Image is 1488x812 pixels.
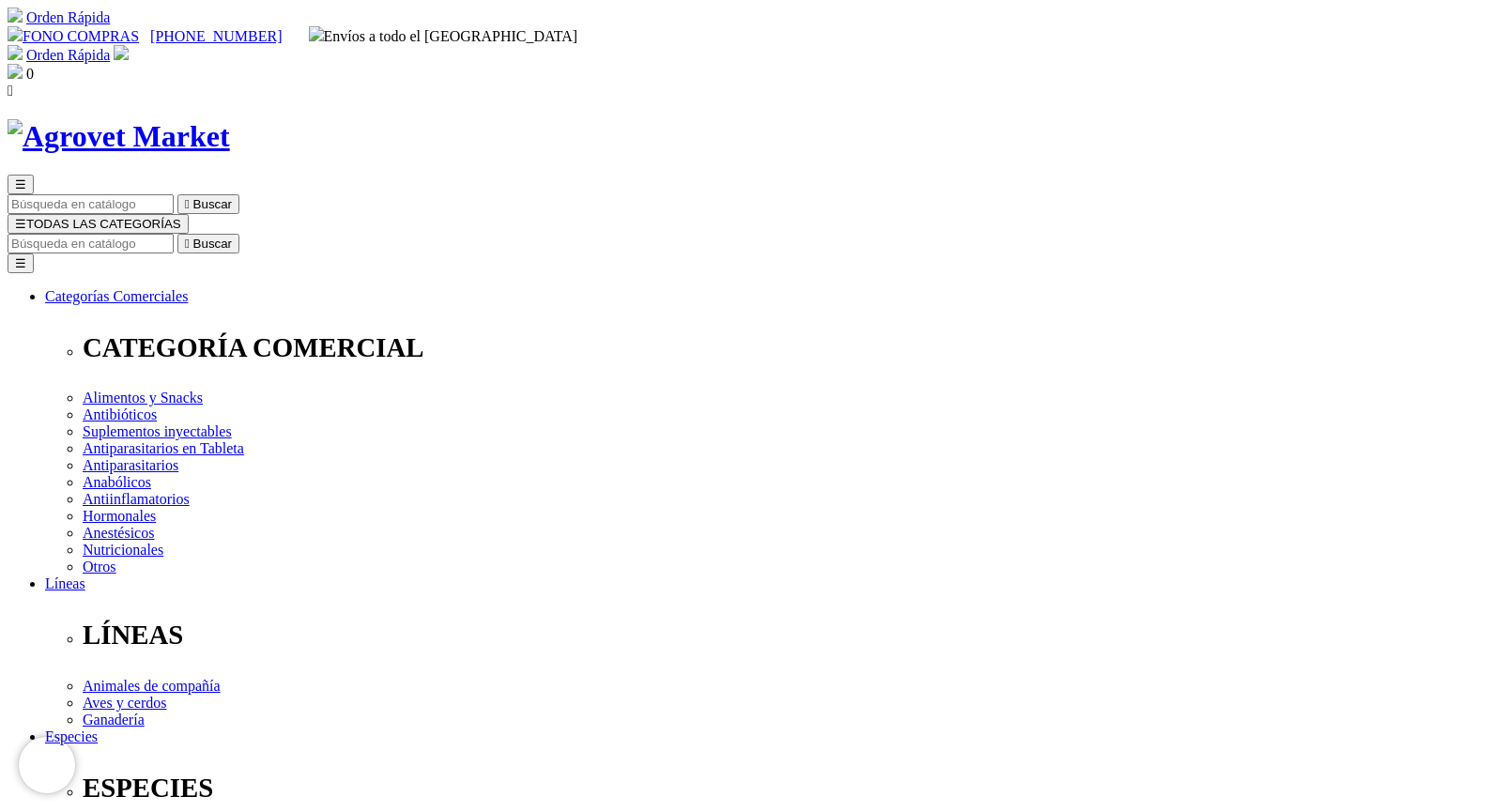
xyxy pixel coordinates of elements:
button: ☰ [8,253,34,273]
button: ☰ [8,175,34,194]
a: Líneas [45,575,85,591]
p: CATEGORÍA COMERCIAL [83,332,1480,363]
a: Anabólicos [83,474,151,490]
button:  Buscar [177,194,239,214]
i:  [185,197,190,211]
a: Ganadería [83,712,145,728]
a: Orden Rápida [26,47,110,63]
input: Buscar [8,234,174,253]
a: Hormonales [83,508,156,524]
a: Antiparasitarios [83,457,178,473]
a: Antibióticos [83,406,157,422]
a: Aves y cerdos [83,695,166,711]
a: FONO COMPRAS [8,28,139,44]
input: Buscar [8,194,174,214]
img: Agrovet Market [8,119,230,154]
i:  [8,83,13,99]
a: Suplementos inyectables [83,423,232,439]
a: [PHONE_NUMBER] [150,28,282,44]
a: Otros [83,559,116,575]
span: Buscar [193,237,232,251]
img: shopping-cart.svg [8,45,23,60]
iframe: Brevo live chat [19,737,75,793]
a: Acceda a su cuenta de cliente [114,47,129,63]
img: shopping-bag.svg [8,64,23,79]
span: ☰ [15,177,26,192]
span: ☰ [15,217,26,231]
a: Anestésicos [83,525,154,541]
span: Buscar [193,197,232,211]
a: Categorías Comerciales [45,288,188,304]
button: ☰TODAS LAS CATEGORÍAS [8,214,189,234]
img: phone.svg [8,26,23,41]
a: Especies [45,728,98,744]
a: Antiparasitarios en Tableta [83,440,244,456]
a: Alimentos y Snacks [83,390,203,406]
span: Envíos a todo el [GEOGRAPHIC_DATA] [309,28,578,44]
a: Antiinflamatorios [83,491,190,507]
span: 0 [26,66,34,82]
a: Orden Rápida [26,9,110,25]
img: user.svg [114,45,129,60]
i:  [185,237,190,251]
p: LÍNEAS [83,620,1480,651]
button:  Buscar [177,234,239,253]
img: shopping-cart.svg [8,8,23,23]
p: ESPECIES [83,773,1480,804]
a: Animales de compañía [83,678,221,694]
img: delivery-truck.svg [309,26,324,41]
a: Nutricionales [83,542,163,558]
